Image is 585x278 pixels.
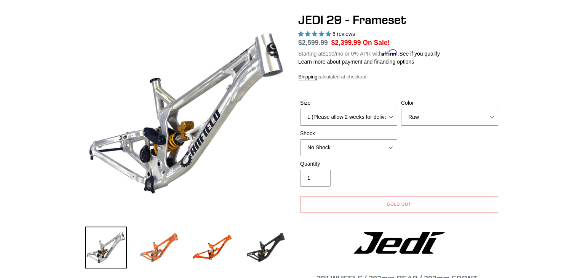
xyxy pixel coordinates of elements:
[382,50,398,56] span: Affirm
[331,39,361,46] span: $2,399.99
[300,99,397,107] label: Size
[298,31,332,37] span: 5.00 stars
[138,227,180,268] img: Load image into Gallery viewer, JEDI 29 - Frameset
[332,31,355,37] span: 6 reviews
[298,59,414,65] a: Learn more about payment and financing options
[298,13,500,27] h1: JEDI 29 - Frameset
[399,51,440,57] a: See if you qualify - Learn more about Affirm Financing (opens in modal)
[85,227,127,268] img: Load image into Gallery viewer, JEDI 29 - Frameset
[363,38,390,48] span: On Sale!
[300,196,498,213] button: Sold out
[298,74,318,80] a: Shipping
[300,129,397,137] label: Shock
[298,39,328,46] s: $2,599.99
[401,99,498,107] label: Color
[245,227,287,268] img: Load image into Gallery viewer, JEDI 29 - Frameset
[298,73,500,81] div: calculated at checkout.
[300,160,397,168] label: Quantity
[387,201,411,207] span: Sold out
[323,51,334,57] span: $100
[192,227,233,268] img: Load image into Gallery viewer, JEDI 29 - Frameset
[298,48,440,58] p: Starting at /mo or 0% APR with .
